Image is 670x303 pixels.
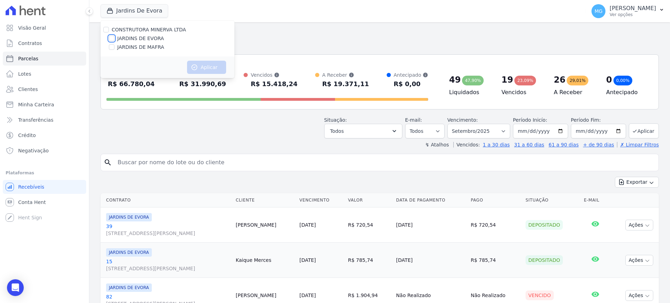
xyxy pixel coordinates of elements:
[322,78,369,90] div: R$ 19.371,11
[625,255,653,266] button: Ações
[7,279,24,296] div: Open Intercom Messenger
[629,123,659,138] button: Aplicar
[393,193,468,207] th: Data de Pagamento
[330,127,344,135] span: Todos
[615,177,659,188] button: Exportar
[18,147,49,154] span: Negativação
[394,78,428,90] div: R$ 0,00
[393,207,468,243] td: [DATE]
[233,193,297,207] th: Cliente
[3,195,86,209] a: Conta Hent
[549,142,579,147] a: 61 a 90 dias
[251,71,297,78] div: Vencidos
[606,88,647,97] h4: Antecipado
[297,193,345,207] th: Vencimento
[583,142,614,147] a: + de 90 dias
[18,24,46,31] span: Visão Geral
[106,265,230,272] span: [STREET_ADDRESS][PERSON_NAME]
[3,128,86,142] a: Crédito
[595,9,603,14] span: MG
[345,207,393,243] td: R$ 720,54
[3,113,86,127] a: Transferências
[112,27,186,32] label: CONSTRUTORA MINERVA LTDA
[483,142,510,147] a: 1 a 30 dias
[3,52,86,66] a: Parcelas
[322,71,369,78] div: A Receber
[299,293,316,298] a: [DATE]
[106,258,230,272] a: 15[STREET_ADDRESS][PERSON_NAME]
[468,207,523,243] td: R$ 720,54
[610,5,656,12] p: [PERSON_NAME]
[18,55,38,62] span: Parcelas
[393,243,468,278] td: [DATE]
[104,158,112,167] i: search
[18,116,53,123] span: Transferências
[586,1,670,21] button: MG [PERSON_NAME] Ver opções
[513,117,547,123] label: Período Inicío:
[394,71,428,78] div: Antecipado
[3,98,86,112] a: Minha Carteira
[554,74,565,85] div: 26
[106,213,152,221] span: JARDINS DE EVORA
[299,257,316,263] a: [DATE]
[3,82,86,96] a: Clientes
[625,220,653,230] button: Ações
[106,283,152,292] span: JARDINS DE EVORA
[18,86,38,93] span: Clientes
[3,67,86,81] a: Lotes
[3,36,86,50] a: Contratos
[18,40,42,47] span: Contratos
[106,223,230,237] a: 39[STREET_ADDRESS][PERSON_NAME]
[425,142,449,147] label: ↯ Atalhos
[233,243,297,278] td: Kaique Merces
[117,44,164,51] label: JARDINS DE MAFRA
[449,88,490,97] h4: Liquidados
[324,117,347,123] label: Situação:
[449,74,461,85] div: 49
[606,74,612,85] div: 0
[554,88,595,97] h4: A Receber
[405,117,422,123] label: E-mail:
[251,78,297,90] div: R$ 15.418,24
[625,290,653,301] button: Ações
[617,142,659,147] a: ✗ Limpar Filtros
[18,101,54,108] span: Minha Carteira
[523,193,581,207] th: Situação
[18,70,31,77] span: Lotes
[613,76,632,85] div: 0,00%
[108,78,155,90] div: R$ 66.780,04
[514,142,544,147] a: 31 a 60 dias
[187,61,226,74] button: Aplicar
[106,230,230,237] span: [STREET_ADDRESS][PERSON_NAME]
[345,243,393,278] td: R$ 785,74
[117,35,164,42] label: JARDINS DE EVORA
[113,156,656,169] input: Buscar por nome do lote ou do cliente
[468,193,523,207] th: Pago
[18,199,46,206] span: Conta Hent
[571,116,626,124] label: Período Fim:
[567,76,588,85] div: 29,01%
[514,76,536,85] div: 23,09%
[6,169,83,177] div: Plataformas
[468,243,523,278] td: R$ 785,74
[3,21,86,35] a: Visão Geral
[100,193,233,207] th: Contrato
[526,255,563,265] div: Depositado
[100,28,659,40] h2: Parcelas
[610,12,656,17] p: Ver opções
[526,290,554,300] div: Vencido
[233,207,297,243] td: [PERSON_NAME]
[447,117,478,123] label: Vencimento:
[453,142,480,147] label: Vencidos:
[501,88,543,97] h4: Vencidos
[581,193,610,207] th: E-mail
[18,132,36,139] span: Crédito
[18,183,44,190] span: Recebíveis
[179,78,226,90] div: R$ 31.990,69
[100,4,168,17] button: Jardins De Evora
[106,248,152,257] span: JARDINS DE EVORA
[299,222,316,228] a: [DATE]
[3,144,86,158] a: Negativação
[526,220,563,230] div: Depositado
[501,74,513,85] div: 19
